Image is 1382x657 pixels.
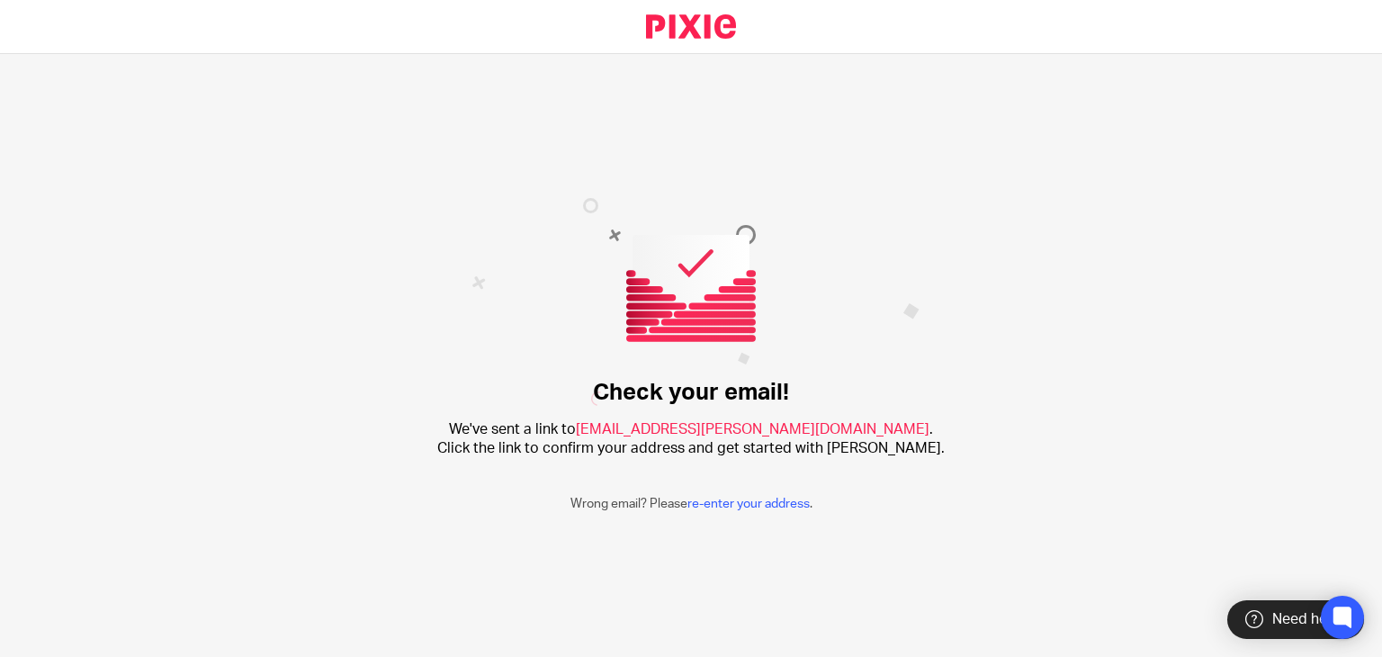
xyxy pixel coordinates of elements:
[1227,600,1364,639] div: Need help?
[570,495,812,513] p: Wrong email? Please .
[687,498,810,510] a: re-enter your address
[471,198,920,406] img: Confirm email image
[593,379,789,407] h1: Check your email!
[437,420,945,459] h2: We've sent a link to . Click the link to confirm your address and get started with [PERSON_NAME].
[576,422,929,436] span: [EMAIL_ADDRESS][PERSON_NAME][DOMAIN_NAME]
